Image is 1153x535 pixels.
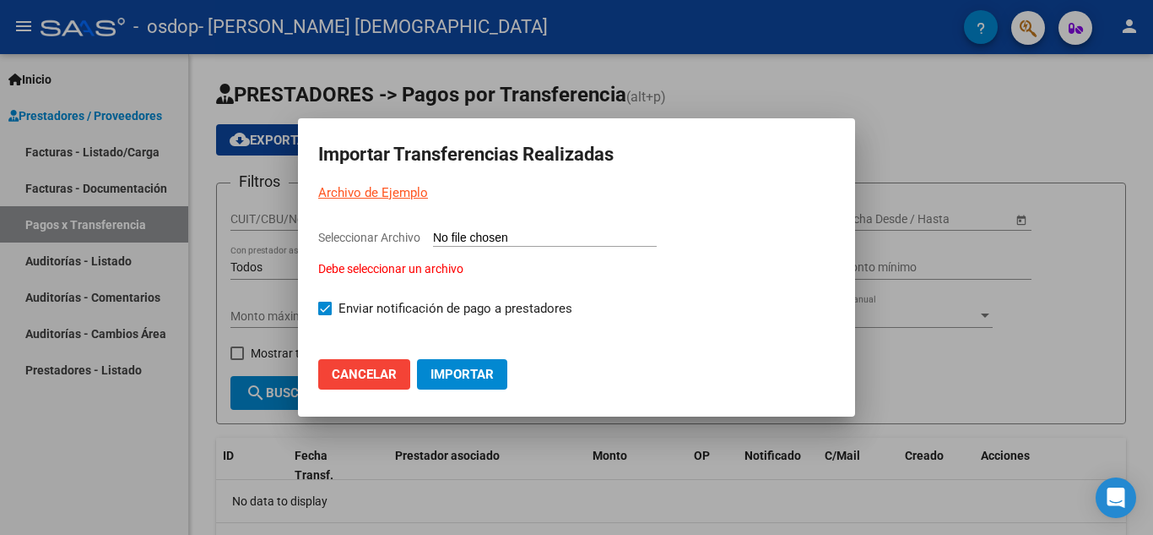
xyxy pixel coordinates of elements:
[318,139,835,171] h2: Importar Transferencias Realizadas
[417,359,507,390] button: Importar
[318,231,420,244] span: Seleccionar Archivo
[338,298,572,319] span: Enviar notificación de pago a prestadores
[430,367,494,382] span: Importar
[318,260,835,278] div: Debe seleccionar un archivo
[1096,478,1136,518] div: Open Intercom Messenger
[332,367,397,382] span: Cancelar
[318,185,428,200] a: Archivo de Ejemplo
[318,359,410,390] button: Cancelar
